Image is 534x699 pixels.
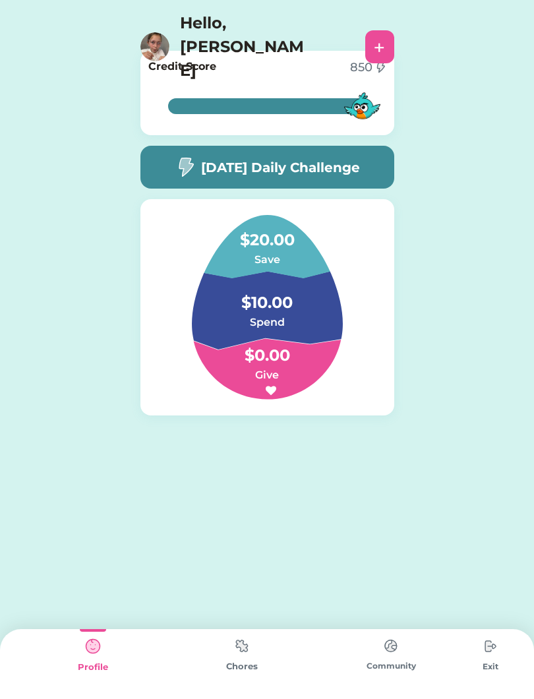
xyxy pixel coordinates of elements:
[140,32,169,61] img: https%3A%2F%2F1dfc823d71cc564f25c7cc035732a2d8.cdn.bubble.io%2Ff1752064381002x672006470906129000%...
[18,661,167,674] div: Profile
[180,11,312,82] h4: Hello, [PERSON_NAME]
[374,37,385,57] div: +
[201,367,333,383] h6: Give
[316,660,465,672] div: Community
[201,215,333,252] h4: $20.00
[201,278,333,315] h4: $10.00
[201,315,333,330] h6: Spend
[477,633,504,659] img: type%3Dchores%2C%20state%3Ddefault.svg
[229,633,255,659] img: type%3Dchores%2C%20state%3Ddefault.svg
[175,157,196,177] img: image-flash-1--flash-power-connect-charge-electricity-lightning.svg
[201,252,333,268] h6: Save
[465,661,516,673] div: Exit
[201,158,360,177] h5: [DATE] Daily Challenge
[167,660,316,673] div: Chores
[80,633,106,659] img: type%3Dkids%2C%20state%3Dselected.svg
[201,330,333,367] h4: $0.00
[341,84,384,127] img: MFN-Bird-Blue.svg
[378,633,404,659] img: type%3Dchores%2C%20state%3Ddefault.svg
[160,215,374,400] img: Group%201.svg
